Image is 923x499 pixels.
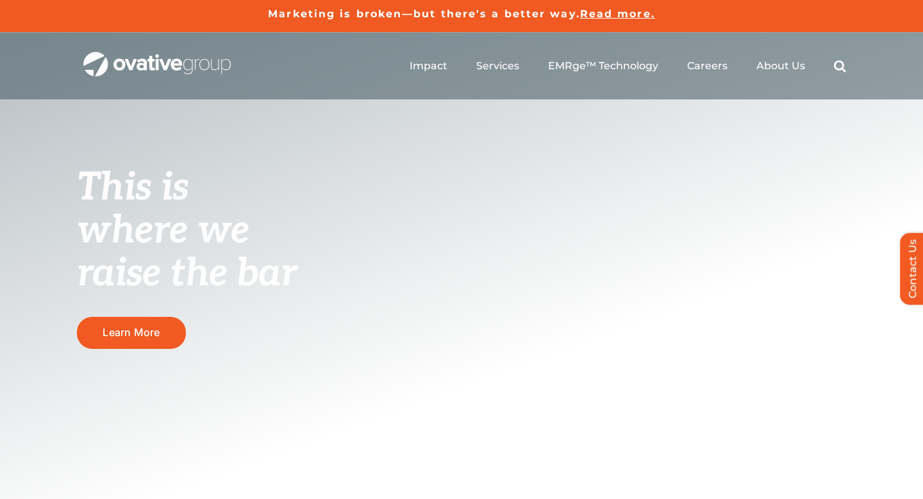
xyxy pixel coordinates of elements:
span: where we raise the bar [77,208,297,297]
a: About Us [756,60,805,72]
span: Learn More [103,326,160,339]
a: Learn More [77,317,186,348]
a: Marketing is broken—but there's a better way. [268,8,580,20]
nav: Menu [410,46,846,87]
a: Search [834,60,846,72]
a: Careers [687,60,728,72]
a: Services [476,60,519,72]
a: OG_Full_horizontal_WHT [83,51,231,63]
a: Read more. [580,8,655,20]
span: This is [77,165,188,211]
a: EMRge™ Technology [548,60,658,72]
a: Impact [410,60,447,72]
